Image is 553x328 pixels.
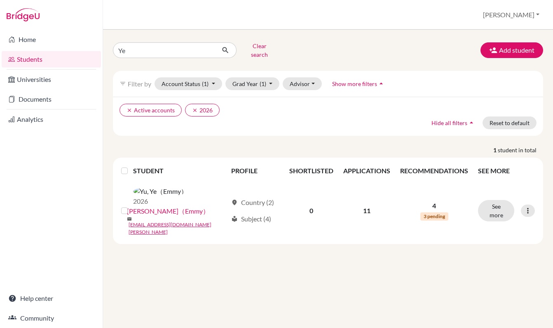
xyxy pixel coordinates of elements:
[120,80,126,87] i: filter_list
[2,71,101,88] a: Universities
[283,77,322,90] button: Advisor
[226,161,284,181] th: PROFILE
[192,107,198,113] i: clear
[2,310,101,326] a: Community
[400,201,468,211] p: 4
[127,216,132,221] span: mail
[2,290,101,307] a: Help center
[260,80,266,87] span: (1)
[338,161,395,181] th: APPLICATIONS
[498,146,543,154] span: student in total
[231,216,238,222] span: local_library
[420,212,448,221] span: 3 pending
[127,206,209,216] a: [PERSON_NAME]（Emmy）
[332,80,377,87] span: Show more filters
[231,199,238,206] span: location_on
[467,119,476,127] i: arrow_drop_up
[2,51,101,67] a: Students
[473,161,540,181] th: SEE MORE
[231,214,271,224] div: Subject (4)
[128,80,151,88] span: Filter by
[155,77,222,90] button: Account Status(1)
[479,7,543,23] button: [PERSON_NAME]
[431,119,467,126] span: Hide all filters
[185,104,220,116] button: clear2026
[127,107,132,113] i: clear
[338,181,395,241] td: 11
[483,116,537,129] button: Reset to default
[225,77,280,90] button: Grad Year(1)
[7,8,40,21] img: Bridge-U
[120,104,182,116] button: clearActive accounts
[325,77,392,90] button: Show more filtersarrow_drop_up
[237,40,282,61] button: Clear search
[478,200,514,221] button: See more
[377,79,385,88] i: arrow_drop_up
[493,146,498,154] strong: 1
[424,116,483,129] button: Hide all filtersarrow_drop_up
[133,196,187,206] p: 2026
[2,111,101,128] a: Analytics
[284,181,338,241] td: 0
[284,161,338,181] th: SHORTLISTED
[2,31,101,48] a: Home
[395,161,473,181] th: RECOMMENDATIONS
[480,42,543,58] button: Add student
[129,221,227,236] a: [EMAIL_ADDRESS][DOMAIN_NAME][PERSON_NAME]
[133,161,226,181] th: STUDENT
[2,91,101,107] a: Documents
[133,186,187,196] img: Yu, Ye（Emmy）
[202,80,209,87] span: (1)
[113,42,215,58] input: Find student by name...
[231,198,274,207] div: Country (2)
